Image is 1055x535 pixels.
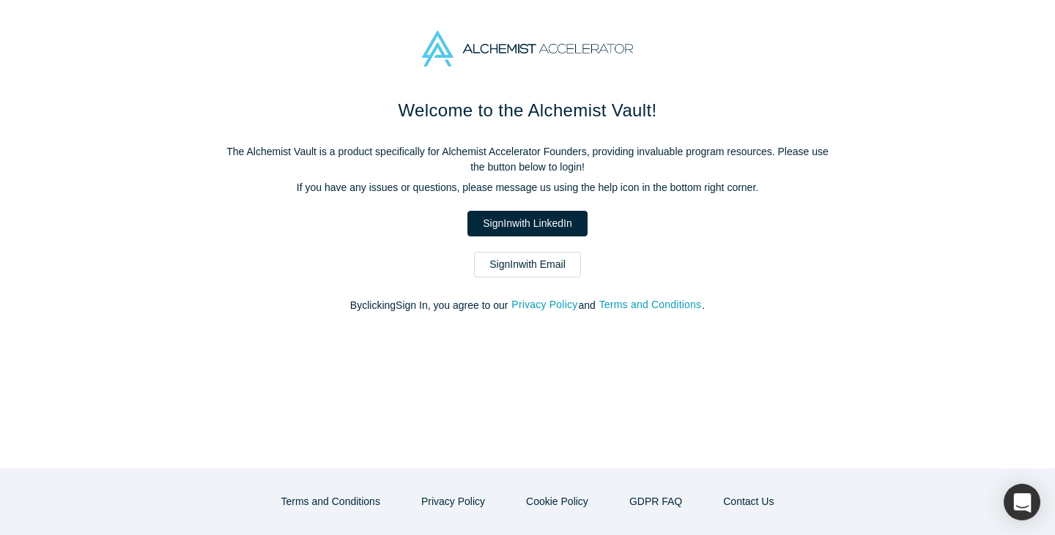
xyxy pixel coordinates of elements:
[220,298,835,313] p: By clicking Sign In , you agree to our and .
[422,31,633,67] img: Alchemist Accelerator Logo
[708,489,789,515] button: Contact Us
[220,97,835,124] h1: Welcome to the Alchemist Vault!
[614,489,697,515] a: GDPR FAQ
[474,252,581,277] a: SignInwith Email
[599,296,703,313] button: Terms and Conditions
[220,144,835,175] p: The Alchemist Vault is a product specifically for Alchemist Accelerator Founders, providing inval...
[467,211,587,236] a: SignInwith LinkedIn
[511,296,578,313] button: Privacy Policy
[511,489,604,515] button: Cookie Policy
[266,489,396,515] button: Terms and Conditions
[220,180,835,195] p: If you have any issues or questions, please message us using the help icon in the bottom right co...
[406,489,500,515] button: Privacy Policy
